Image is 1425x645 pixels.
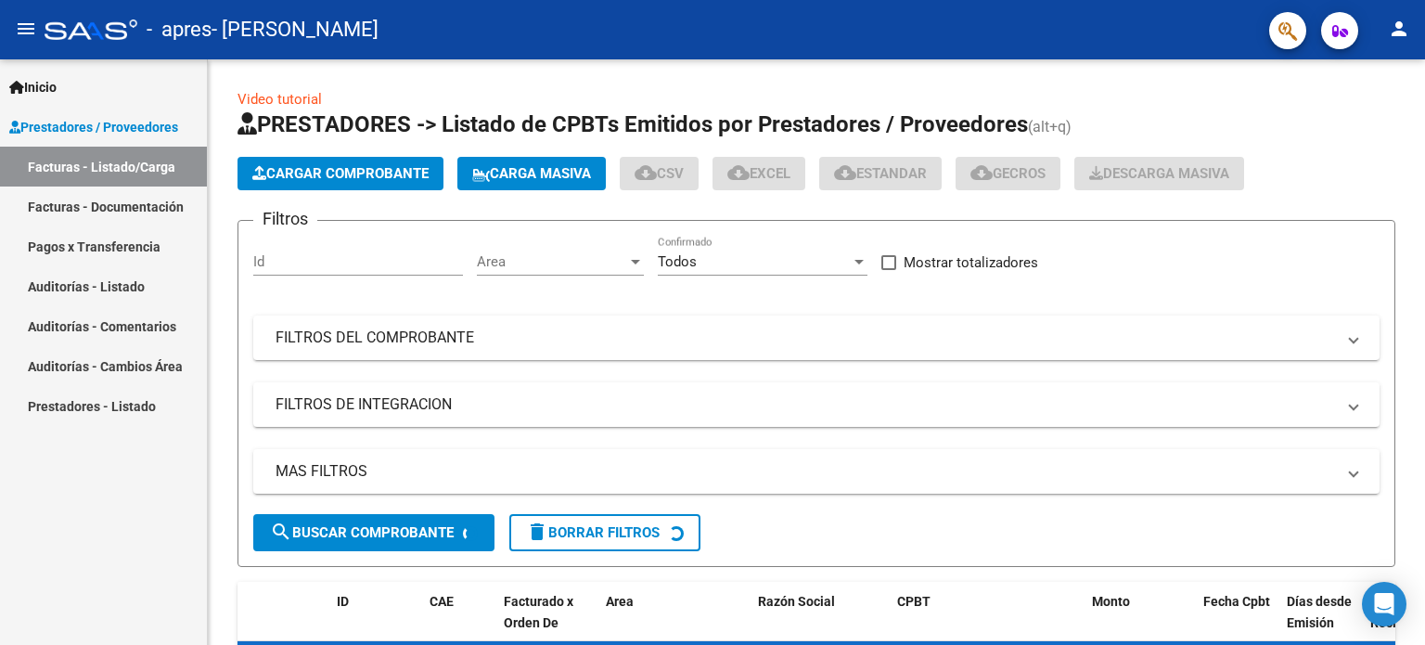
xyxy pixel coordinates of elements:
span: Descarga Masiva [1089,165,1229,182]
button: Cargar Comprobante [237,157,443,190]
span: Todos [658,253,697,270]
span: Cargar Comprobante [252,165,429,182]
span: ID [337,594,349,609]
button: Buscar Comprobante [253,514,494,551]
mat-panel-title: FILTROS DEL COMPROBANTE [276,328,1335,348]
mat-icon: cloud_download [970,161,993,184]
span: CPBT [897,594,931,609]
mat-expansion-panel-header: FILTROS DEL COMPROBANTE [253,316,1380,360]
mat-icon: delete [526,521,548,543]
div: Open Intercom Messenger [1362,582,1406,626]
span: - [PERSON_NAME] [212,9,379,50]
span: Area [477,253,627,270]
mat-icon: search [270,521,292,543]
button: Gecros [956,157,1060,190]
span: CAE [430,594,454,609]
span: Borrar Filtros [526,524,660,541]
span: Fecha Recibido [1370,594,1422,630]
mat-icon: menu [15,18,37,40]
button: CSV [620,157,699,190]
span: EXCEL [727,165,790,182]
span: Inicio [9,77,57,97]
span: Buscar Comprobante [270,524,454,541]
span: Carga Masiva [472,165,591,182]
button: Estandar [819,157,942,190]
span: PRESTADORES -> Listado de CPBTs Emitidos por Prestadores / Proveedores [237,111,1028,137]
mat-icon: cloud_download [727,161,750,184]
button: Descarga Masiva [1074,157,1244,190]
button: Carga Masiva [457,157,606,190]
span: Facturado x Orden De [504,594,573,630]
app-download-masive: Descarga masiva de comprobantes (adjuntos) [1074,157,1244,190]
mat-expansion-panel-header: FILTROS DE INTEGRACION [253,382,1380,427]
mat-expansion-panel-header: MAS FILTROS [253,449,1380,494]
span: Mostrar totalizadores [904,252,1038,274]
span: Monto [1092,594,1130,609]
button: Borrar Filtros [509,514,700,551]
span: Razón Social [758,594,835,609]
mat-icon: cloud_download [834,161,856,184]
h3: Filtros [253,206,317,232]
mat-panel-title: MAS FILTROS [276,461,1335,482]
span: Estandar [834,165,927,182]
span: Area [606,594,634,609]
span: Prestadores / Proveedores [9,117,178,137]
mat-icon: person [1388,18,1410,40]
span: - apres [147,9,212,50]
span: Fecha Cpbt [1203,594,1270,609]
mat-icon: cloud_download [635,161,657,184]
a: Video tutorial [237,91,322,108]
span: CSV [635,165,684,182]
button: EXCEL [712,157,805,190]
span: Gecros [970,165,1046,182]
mat-panel-title: FILTROS DE INTEGRACION [276,394,1335,415]
span: (alt+q) [1028,118,1072,135]
span: Días desde Emisión [1287,594,1352,630]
